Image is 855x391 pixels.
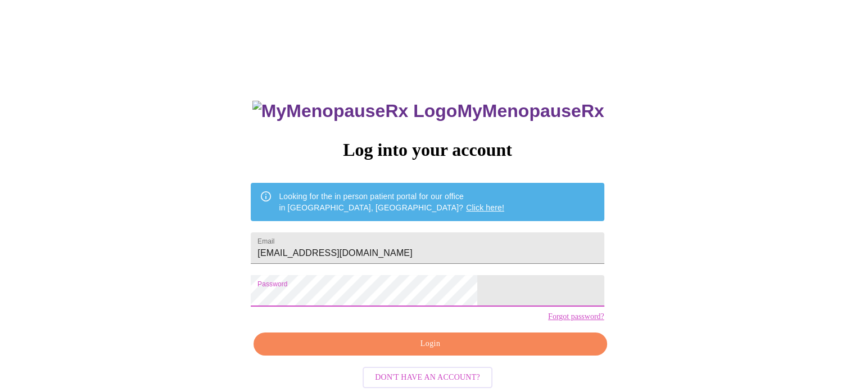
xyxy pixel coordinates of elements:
button: Don't have an account? [363,367,492,389]
img: MyMenopauseRx Logo [252,101,457,122]
h3: MyMenopauseRx [252,101,604,122]
span: Don't have an account? [375,371,480,385]
span: Login [266,337,594,351]
h3: Log into your account [251,140,604,160]
a: Click here! [466,203,504,212]
div: Looking for the in person patient portal for our office in [GEOGRAPHIC_DATA], [GEOGRAPHIC_DATA]? [279,186,504,218]
button: Login [254,332,607,356]
a: Forgot password? [548,312,604,321]
a: Don't have an account? [360,371,495,381]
